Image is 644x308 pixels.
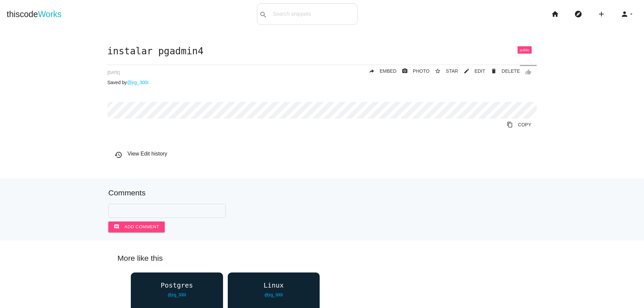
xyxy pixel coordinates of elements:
i: reply [369,65,375,77]
p: Saved by [107,80,537,85]
a: replyEMBED [363,65,396,77]
i: comment [114,222,119,232]
i: add [597,3,605,25]
button: search [257,4,269,24]
h5: Comments [108,189,536,197]
h1: instalar pgadmin4 [107,46,537,57]
span: DELETE [502,68,520,74]
span: Works [38,9,61,19]
a: Linux [228,282,320,289]
span: PHOTO [413,68,430,74]
i: delete [491,65,497,77]
button: commentAdd comment [108,222,165,232]
a: thiscodeWorks [7,3,62,25]
i: person [621,3,629,25]
button: star_borderSTAR [429,65,458,77]
h5: More like this [107,254,537,262]
a: mode_editEDIT [458,65,485,77]
a: Delete Post [485,65,520,77]
span: [DATE] [107,70,120,75]
span: EDIT [475,68,485,74]
a: @jrg_300i [127,80,148,85]
i: arrow_drop_down [629,3,634,25]
a: @jrg_300i [264,293,283,297]
i: history [114,151,122,159]
a: photo_cameraPHOTO [396,65,430,77]
i: mode_edit [464,65,470,77]
i: search [259,4,267,25]
a: @jrg_300i [168,293,186,297]
i: star_border [435,65,441,77]
a: Copy to Clipboard [501,119,537,131]
i: photo_camera [402,65,408,77]
span: STAR [446,68,458,74]
i: content_copy [507,119,513,131]
h6: View Edit history [114,151,537,157]
a: Postgres [131,282,223,289]
i: home [551,3,559,25]
i: explore [574,3,582,25]
span: EMBED [380,68,396,74]
input: Search snippets [269,7,357,21]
